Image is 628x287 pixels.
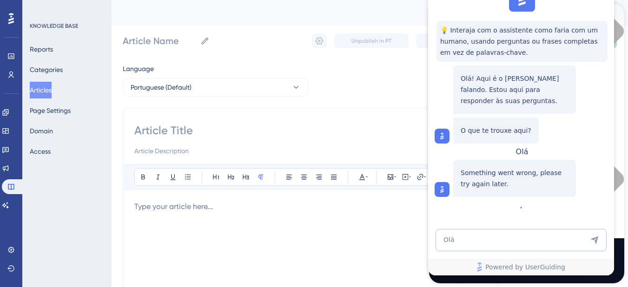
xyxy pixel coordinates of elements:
[134,123,487,138] input: Article Title
[123,63,154,74] span: Language
[131,82,192,93] span: Portuguese (Default)
[22,2,58,13] span: Need Help?
[65,5,67,12] div: 2
[351,37,391,45] span: Unpublish in PT
[123,78,309,97] button: Portuguese (Default)
[334,33,409,48] button: Unpublish in PT
[123,34,197,47] input: Article Name
[134,145,487,157] input: Article Description
[416,33,472,48] button: Cancel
